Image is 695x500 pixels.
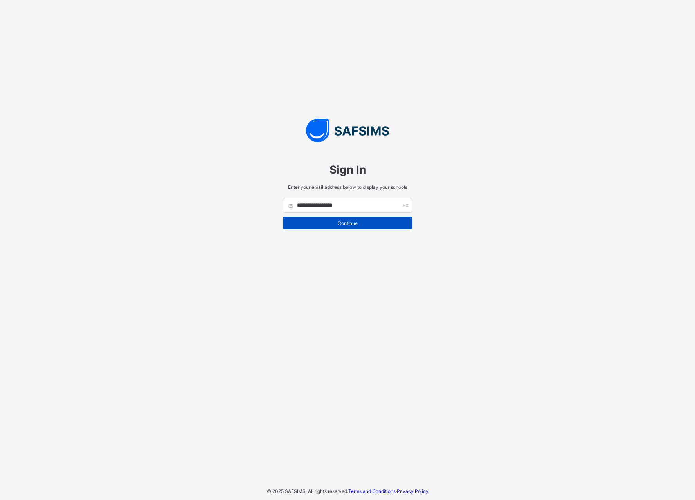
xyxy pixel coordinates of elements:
span: Enter your email address below to display your schools [283,184,412,190]
img: SAFSIMS Logo [275,119,420,142]
span: Sign In [283,163,412,176]
a: Privacy Policy [397,488,429,494]
a: Terms and Conditions [348,488,396,494]
span: Continue [289,220,406,226]
span: © 2025 SAFSIMS. All rights reserved. [267,488,348,494]
span: · [348,488,429,494]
